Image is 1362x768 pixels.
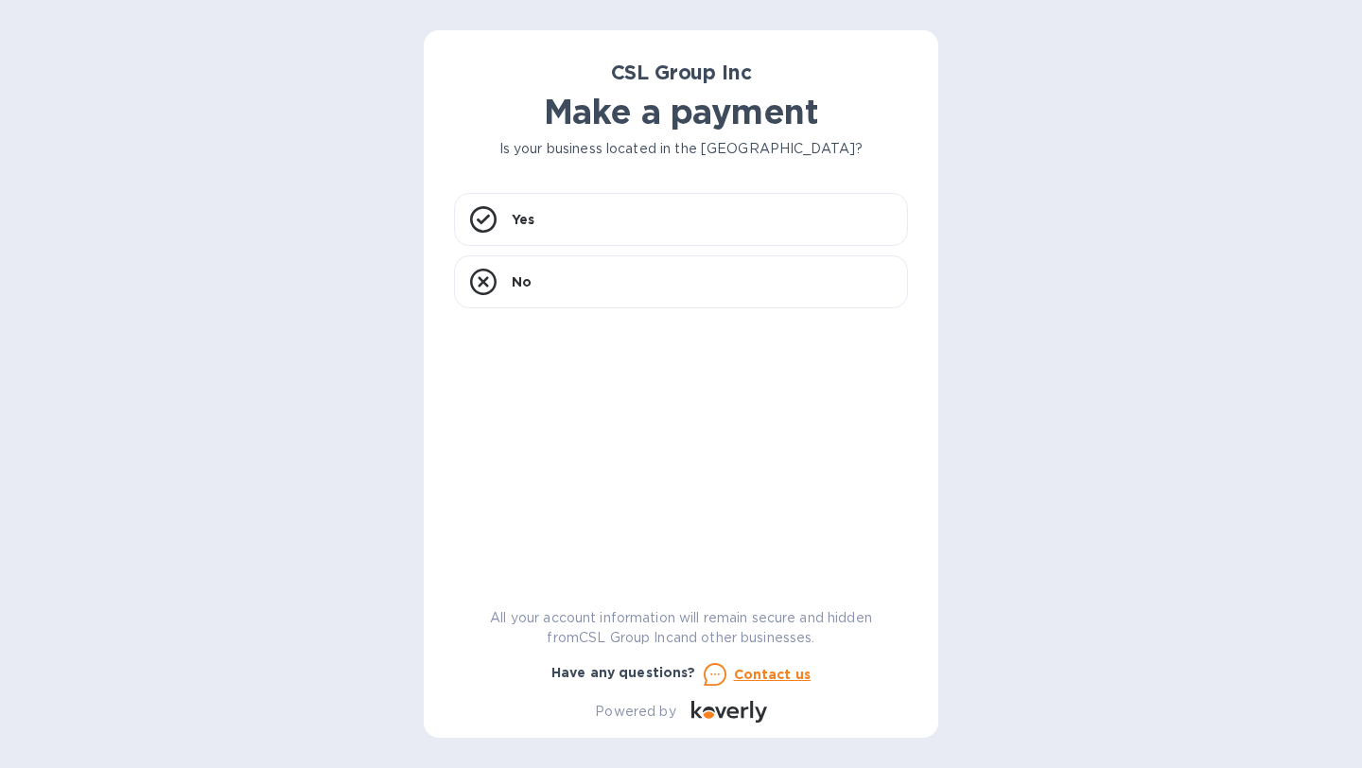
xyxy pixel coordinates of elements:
p: Powered by [595,702,675,722]
p: Is your business located in the [GEOGRAPHIC_DATA]? [454,139,908,159]
b: Have any questions? [551,665,696,680]
p: All your account information will remain secure and hidden from CSL Group Inc and other businesses. [454,608,908,648]
b: CSL Group Inc [611,61,752,84]
p: Yes [512,210,534,229]
h1: Make a payment [454,92,908,131]
u: Contact us [734,667,812,682]
p: No [512,272,532,291]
